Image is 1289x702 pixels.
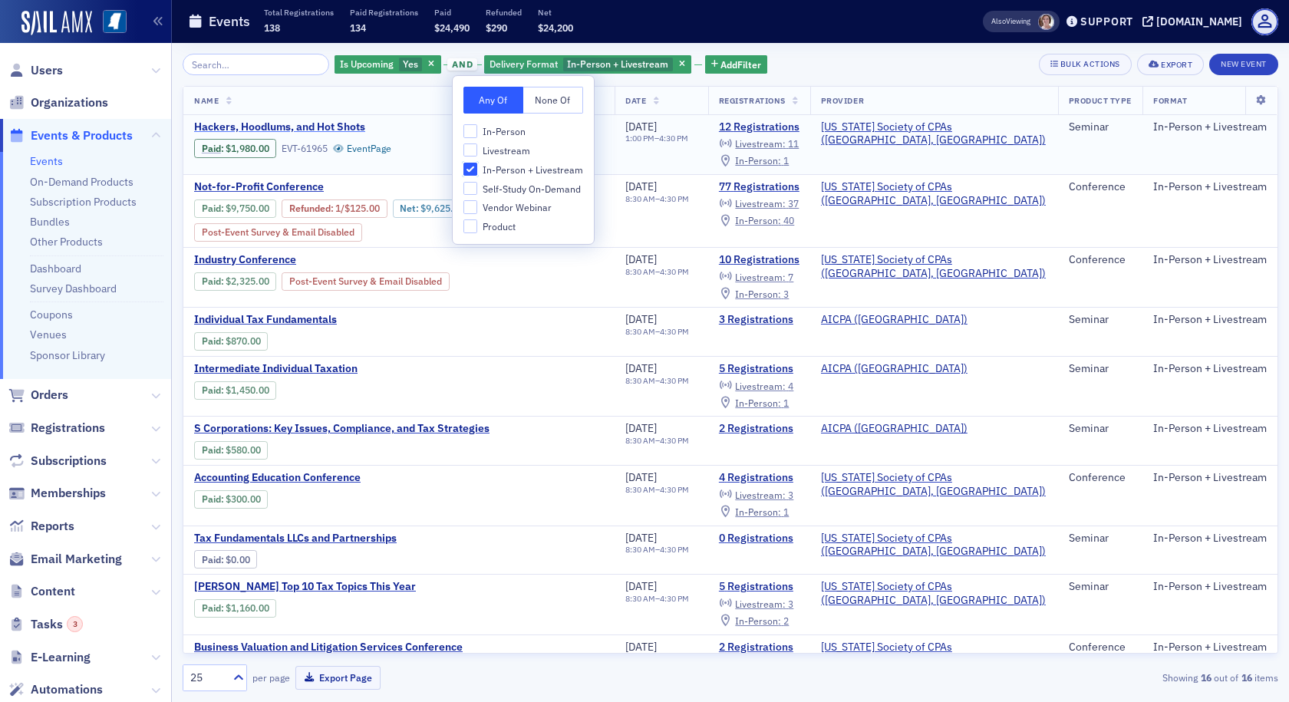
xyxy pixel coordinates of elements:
div: Showing out of items [924,671,1278,684]
a: Paid [202,335,221,347]
span: $9,625.00 [420,203,464,214]
a: Paid [202,384,221,396]
span: Industry Conference [194,253,452,267]
time: 4:30 PM [660,326,689,337]
a: Paid [202,444,221,456]
div: – [625,545,689,555]
button: Export Page [295,666,381,690]
a: [US_STATE] Society of CPAs ([GEOGRAPHIC_DATA], [GEOGRAPHIC_DATA]) [821,580,1047,607]
button: Any Of [463,87,523,114]
a: Other Products [30,235,103,249]
span: Memberships [31,485,106,502]
a: AICPA ([GEOGRAPHIC_DATA]) [821,362,968,376]
a: Paid [202,143,221,154]
span: Organizations [31,94,108,111]
input: In-Person [463,124,477,138]
p: Paid Registrations [350,7,418,18]
a: 77 Registrations [719,180,799,194]
div: Post-Event Survey [282,272,450,291]
div: In-Person + Livestream [1153,120,1267,134]
span: $300.00 [226,493,261,505]
span: $1,450.00 [226,384,269,396]
div: In-Person + Livestream [1153,532,1267,545]
a: Livestream: 4 [719,380,793,392]
span: $24,200 [538,21,573,34]
div: Seminar [1069,532,1132,545]
a: Livestream: 11 [719,138,799,150]
a: Not-for-Profit Conference [194,180,604,194]
a: 12 Registrations [719,120,799,134]
a: [US_STATE] Society of CPAs ([GEOGRAPHIC_DATA], [GEOGRAPHIC_DATA]) [821,120,1047,147]
img: SailAMX [21,11,92,35]
span: [DATE] [625,421,657,435]
span: Not-for-Profit Conference [194,180,452,194]
a: Paid [202,493,221,505]
p: Refunded [486,7,522,18]
strong: 16 [1198,671,1214,684]
label: Product [463,219,583,233]
span: 134 [350,21,366,34]
a: 0 Registrations [719,532,799,545]
div: – [625,376,689,386]
a: Sponsor Library [30,348,105,362]
a: Automations [8,681,103,698]
span: Mississippi Society of CPAs (Ridgeland, MS) [821,120,1047,147]
input: In-Person + Livestream [463,163,477,176]
div: Export [1161,61,1192,69]
a: In-Person: 1 [719,397,789,409]
a: In-Person: 2 [719,615,789,627]
div: Yes [335,55,441,74]
a: 2 Registrations [719,422,799,436]
div: Conference [1069,471,1132,485]
span: Mississippi Society of CPAs (Ridgeland, MS) [821,532,1047,559]
a: In-Person: 1 [719,506,789,518]
span: [DATE] [625,640,657,654]
div: Paid: 1 - $0 [194,550,257,569]
button: AddFilter [705,55,768,74]
a: Individual Tax Fundamentals [194,313,452,327]
div: In-Person + Livestream [484,55,691,74]
img: SailAMX [103,10,127,34]
a: Accounting Education Conference [194,471,452,485]
span: Content [31,583,75,600]
a: Paid [202,554,221,565]
a: [US_STATE] Society of CPAs ([GEOGRAPHIC_DATA], [GEOGRAPHIC_DATA]) [821,532,1047,559]
span: 11 [788,137,799,150]
div: Refunded: 82 - $975000 [282,199,387,218]
a: Bundles [30,215,70,229]
input: Livestream [463,143,477,157]
a: New Event [1209,56,1278,70]
span: $1,160.00 [226,602,269,614]
a: Business Valuation and Litigation Services Conference [194,641,463,654]
span: E-Learning [31,649,91,666]
span: Tax Fundamentals LLCs and Partnerships [194,532,452,545]
span: Registrations [31,420,105,437]
a: Paid [202,203,221,214]
span: AICPA (Durham) [821,313,968,327]
span: : [289,203,335,214]
span: Email Marketing [31,551,122,568]
div: In-Person + Livestream [1153,580,1267,594]
a: Registrations [8,420,105,437]
time: 4:30 PM [660,193,689,204]
a: Events [30,154,63,168]
a: Subscriptions [8,453,107,470]
a: 4 Registrations [719,471,799,485]
span: $580.00 [226,444,261,456]
div: Net: $962500 [393,199,472,218]
div: Conference [1069,641,1132,654]
div: 3 [67,616,83,632]
button: [DOMAIN_NAME] [1142,16,1248,27]
span: AICPA (Durham) [821,422,968,436]
span: Livestream : [735,271,786,283]
div: – [625,267,689,277]
span: Provider [821,95,864,106]
span: Tasks [31,616,83,633]
span: In-Person : [735,288,781,300]
span: AICPA (Durham) [821,362,968,376]
div: EVT-61965 [282,143,328,154]
a: Refunded [289,203,331,214]
a: Users [8,62,63,79]
a: Livestream: 7 [719,271,793,283]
